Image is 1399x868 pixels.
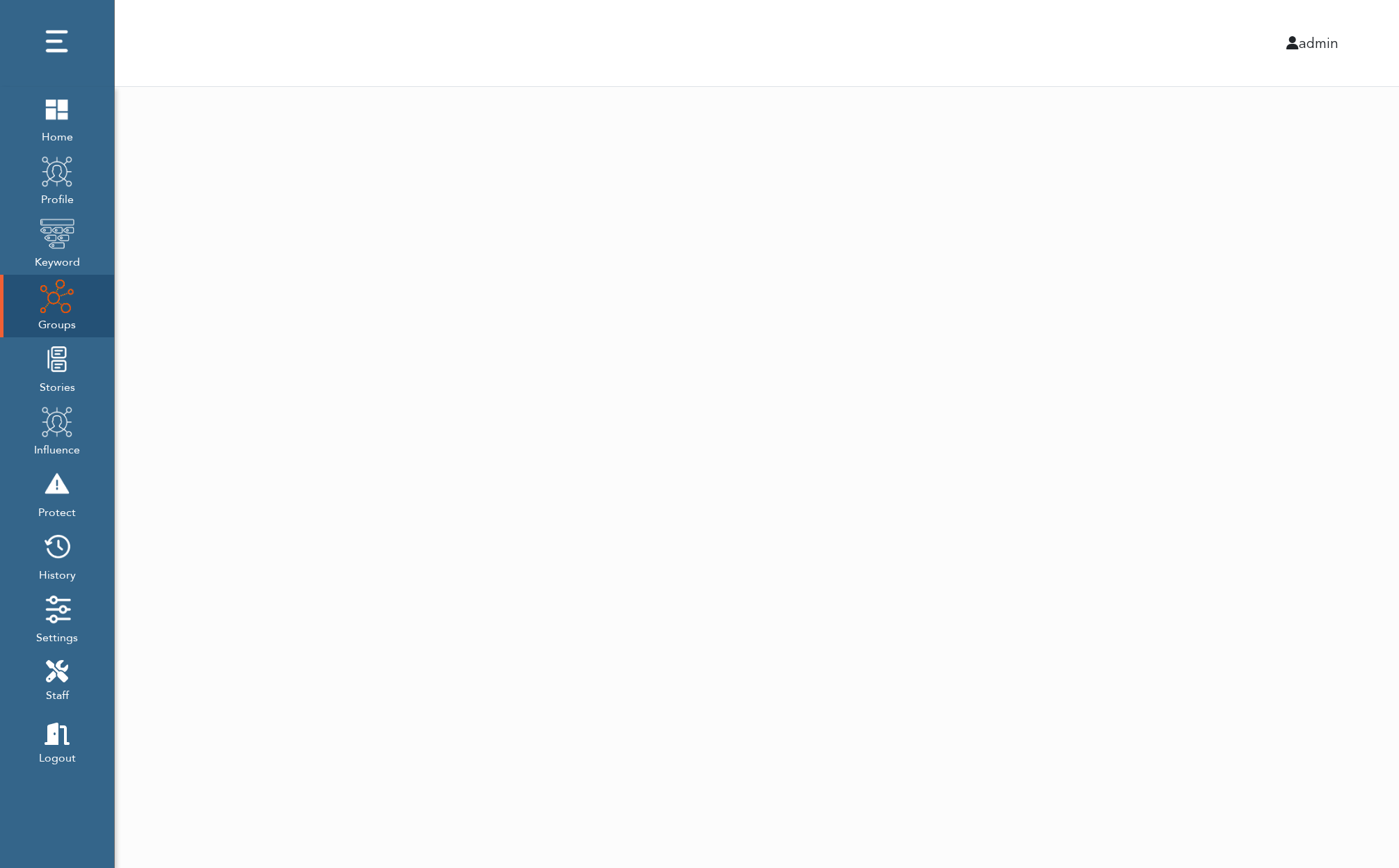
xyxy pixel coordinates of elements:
img: profile.png [40,404,74,439]
span: Logout [39,747,76,766]
img: risk.png [40,467,74,501]
span: Groups [38,314,76,333]
img: home.png [40,91,74,126]
img: history.png [40,529,74,564]
span: Profile [40,188,74,208]
img: dots.png [40,24,74,59]
span: Staff [46,684,69,704]
img: stories.png [40,341,74,376]
img: settings.png [40,592,74,627]
img: keyword.png [40,216,74,251]
img: profile.png [40,154,74,188]
span: Settings [36,627,78,646]
span: Influence [34,439,80,458]
span: Protect [38,501,76,521]
div: admin [727,33,1350,54]
span: Keyword [35,251,80,271]
span: Home [40,126,74,145]
span: History [39,564,76,584]
span: Stories [40,376,75,396]
img: groups.png [40,279,74,314]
